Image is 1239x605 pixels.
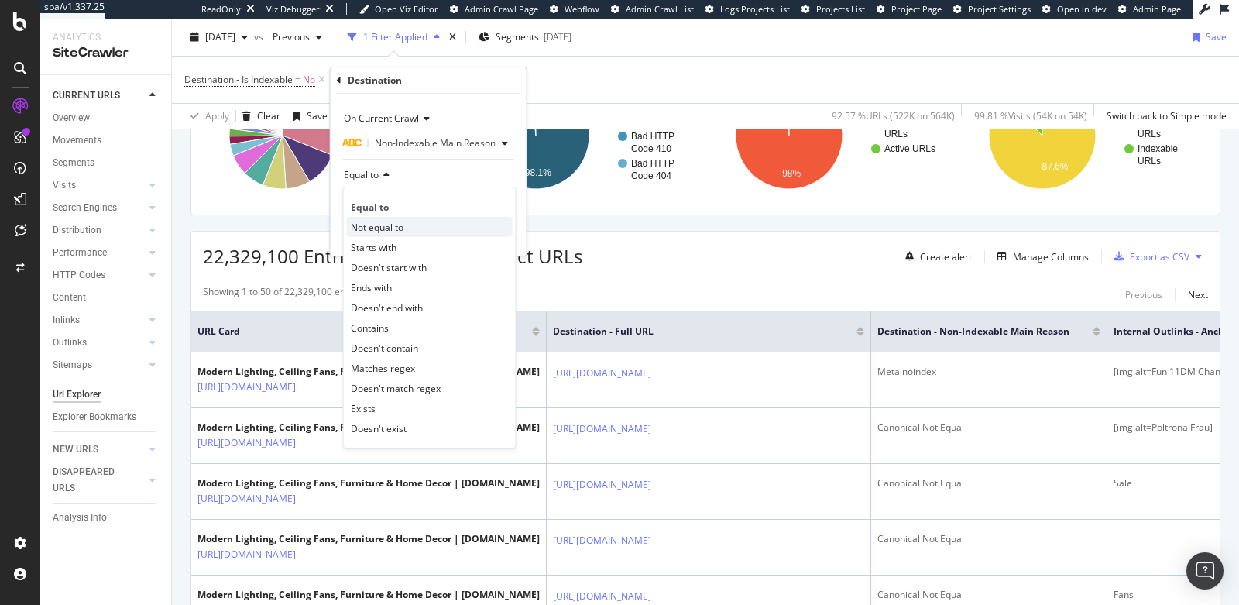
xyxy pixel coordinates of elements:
[53,335,145,351] a: Outlinks
[899,244,972,269] button: Create alert
[341,25,446,50] button: 1 Filter Applied
[197,532,540,546] div: Modern Lighting, Ceiling Fans, Furniture & Home Decor | [DOMAIN_NAME]
[877,421,1100,435] div: Canonical Not Equal
[53,442,145,458] a: NEW URLS
[53,200,145,216] a: Search Engines
[553,325,833,339] span: Destination - Full URL
[266,3,322,15] div: Viz Debugger:
[709,68,952,203] svg: A chart.
[197,421,540,435] div: Modern Lighting, Ceiling Fans, Furniture & Home Decor | [DOMAIN_NAME]
[1100,104,1227,129] button: Switch back to Simple mode
[1042,161,1068,172] text: 87.6%
[877,325,1069,339] span: Destination - Non-Indexable Main Reason
[53,312,145,328] a: Inlinks
[991,247,1089,266] button: Manage Columns
[53,442,98,458] div: NEW URLS
[197,547,296,562] a: [URL][DOMAIN_NAME]
[1057,3,1107,15] span: Open in dev
[53,409,136,425] div: Explorer Bookmarks
[1133,3,1181,15] span: Admin Page
[1125,288,1162,301] div: Previous
[1138,156,1161,167] text: URLs
[891,3,942,15] span: Project Page
[1188,285,1208,304] button: Next
[344,168,379,181] span: Equal to
[53,44,159,62] div: SiteCrawler
[201,3,243,15] div: ReadOnly:
[450,3,538,15] a: Admin Crawl Page
[953,3,1031,15] a: Project Settings
[343,131,514,156] button: Non-Indexable Main Reason
[626,3,694,15] span: Admin Crawl List
[287,104,328,129] button: Save
[53,464,131,497] div: DISAPPEARED URLS
[184,104,229,129] button: Apply
[553,366,651,381] a: [URL][DOMAIN_NAME]
[295,73,300,86] span: =
[53,31,159,44] div: Analytics
[53,245,145,261] a: Performance
[203,68,445,203] svg: A chart.
[705,3,790,15] a: Logs Projects List
[266,25,328,50] button: Previous
[877,3,942,15] a: Project Page
[920,250,972,263] div: Create alert
[303,69,315,91] span: No
[1206,30,1227,43] div: Save
[553,477,651,493] a: [URL][DOMAIN_NAME]
[963,68,1205,203] div: A chart.
[1138,143,1178,154] text: Indexable
[53,510,160,526] a: Analysis Info
[53,510,107,526] div: Analysis Info
[53,245,107,261] div: Performance
[184,73,293,86] span: Destination - Is Indexable
[553,533,651,548] a: [URL][DOMAIN_NAME]
[197,588,540,602] div: Modern Lighting, Ceiling Fans, Furniture & Home Decor | [DOMAIN_NAME]
[205,30,235,43] span: 2025 Sep. 7th
[53,132,101,149] div: Movements
[53,177,145,194] a: Visits
[631,131,674,142] text: Bad HTTP
[553,421,651,437] a: [URL][DOMAIN_NAME]
[53,267,105,284] div: HTTP Codes
[53,409,160,425] a: Explorer Bookmarks
[1186,25,1227,50] button: Save
[1188,288,1208,301] div: Next
[351,422,407,435] span: Doesn't exist
[53,387,160,403] a: Url Explorer
[631,170,671,181] text: Code 404
[375,136,496,150] span: Non-Indexable Main Reason
[816,3,865,15] span: Projects List
[877,476,1100,490] div: Canonical Not Equal
[1118,3,1181,15] a: Admin Page
[1138,129,1161,139] text: URLs
[1042,3,1107,15] a: Open in dev
[254,30,266,43] span: vs
[203,243,582,269] span: 22,329,100 Entries on 522,428 distinct URLs
[801,3,865,15] a: Projects List
[184,25,254,50] button: [DATE]
[53,88,120,104] div: CURRENT URLS
[631,158,674,169] text: Bad HTTP
[53,387,101,403] div: Url Explorer
[197,476,540,490] div: Modern Lighting, Ceiling Fans, Furniture & Home Decor | [DOMAIN_NAME]
[53,464,145,497] a: DISAPPEARED URLS
[1125,285,1162,304] button: Previous
[236,104,280,129] button: Clear
[351,241,396,254] span: Starts with
[351,342,418,355] span: Doesn't contain
[351,281,392,294] span: Ends with
[877,532,1100,546] div: Canonical Not Equal
[205,109,229,122] div: Apply
[53,155,160,171] a: Segments
[344,112,419,125] span: On Current Crawl
[456,68,698,203] div: A chart.
[307,109,328,122] div: Save
[496,30,539,43] span: Segments
[351,321,389,335] span: Contains
[375,3,438,15] span: Open Viz Editor
[1108,244,1189,269] button: Export as CSV
[53,357,145,373] a: Sitemaps
[53,222,101,239] div: Distribution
